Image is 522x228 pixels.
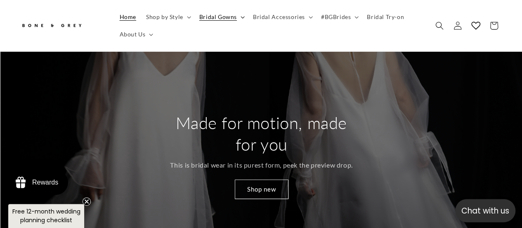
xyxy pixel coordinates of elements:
[21,19,83,33] img: Bone and Grey Bridal
[248,8,316,26] summary: Bridal Accessories
[194,8,248,26] summary: Bridal Gowns
[120,31,146,38] span: About Us
[316,8,362,26] summary: #BGBrides
[18,16,106,36] a: Bone and Grey Bridal
[120,13,136,21] span: Home
[141,8,194,26] summary: Shop by Style
[430,17,449,35] summary: Search
[170,159,352,171] p: This is bridal wear in its purest form, peek the preview drop.
[163,112,359,155] h2: Made for motion, made for you
[115,8,141,26] a: Home
[115,26,157,43] summary: About Us
[367,13,404,21] span: Bridal Try-on
[83,197,91,206] button: Close teaser
[199,13,237,21] span: Bridal Gowns
[362,8,409,26] a: Bridal Try-on
[455,199,515,222] button: Open chatbox
[12,207,80,224] span: Free 12-month wedding planning checklist
[146,13,183,21] span: Shop by Style
[253,13,305,21] span: Bridal Accessories
[32,179,58,186] div: Rewards
[8,204,84,228] div: Free 12-month wedding planning checklistClose teaser
[455,205,515,217] p: Chat with us
[321,13,351,21] span: #BGBrides
[235,180,288,199] a: Shop new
